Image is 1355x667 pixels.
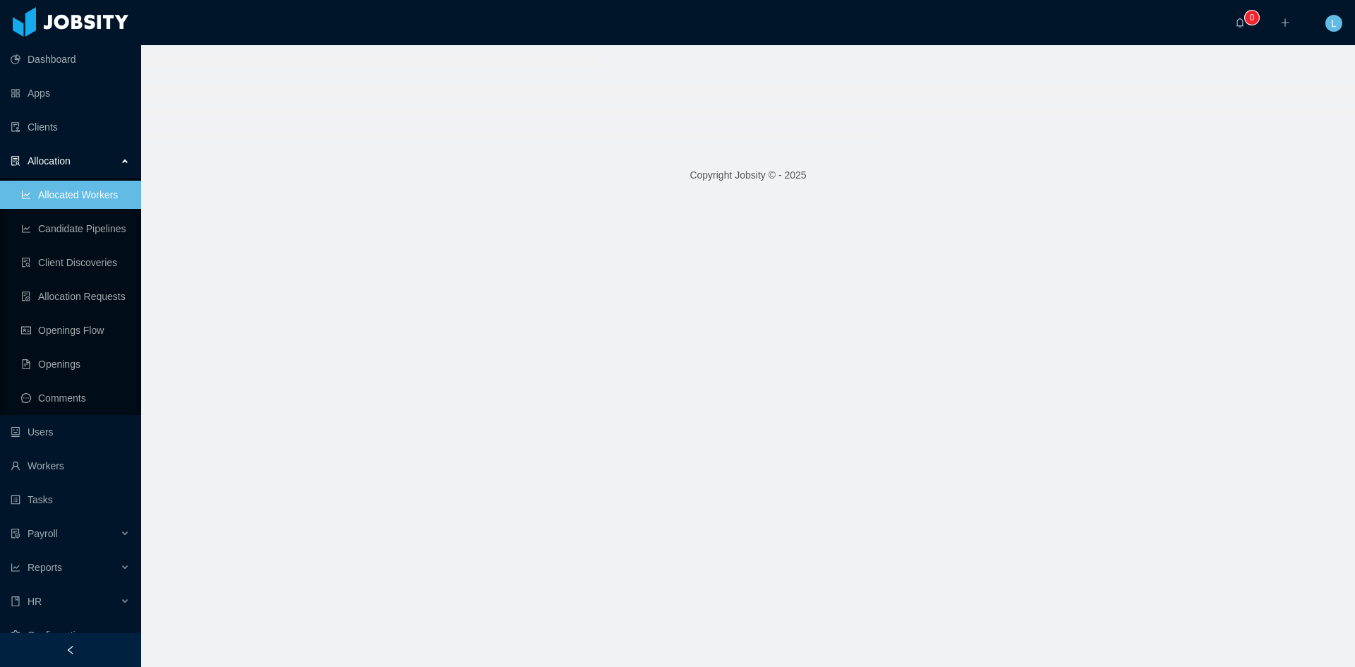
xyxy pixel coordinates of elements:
[11,452,130,480] a: icon: userWorkers
[28,562,62,573] span: Reports
[11,113,130,141] a: icon: auditClients
[21,215,130,243] a: icon: line-chartCandidate Pipelines
[11,596,20,606] i: icon: book
[21,282,130,311] a: icon: file-doneAllocation Requests
[11,486,130,514] a: icon: profileTasks
[28,630,86,641] span: Configuration
[11,418,130,446] a: icon: robotUsers
[1280,18,1290,28] i: icon: plus
[28,155,71,167] span: Allocation
[11,630,20,640] i: icon: setting
[141,151,1355,200] footer: Copyright Jobsity © - 2025
[11,156,20,166] i: icon: solution
[21,316,130,344] a: icon: idcardOpenings Flow
[28,596,42,607] span: HR
[1331,15,1337,32] span: L
[1245,11,1259,25] sup: 0
[11,529,20,539] i: icon: file-protect
[21,350,130,378] a: icon: file-textOpenings
[28,528,58,539] span: Payroll
[21,181,130,209] a: icon: line-chartAllocated Workers
[21,248,130,277] a: icon: file-searchClient Discoveries
[21,384,130,412] a: icon: messageComments
[1235,18,1245,28] i: icon: bell
[11,563,20,572] i: icon: line-chart
[11,79,130,107] a: icon: appstoreApps
[11,45,130,73] a: icon: pie-chartDashboard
